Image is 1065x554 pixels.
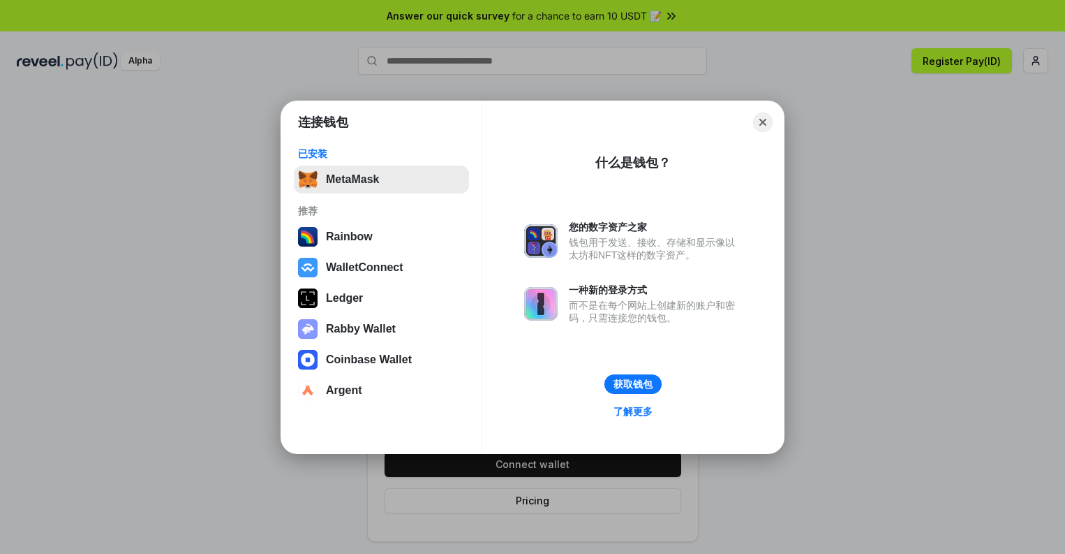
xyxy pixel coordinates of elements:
img: svg+xml,%3Csvg%20xmlns%3D%22http%3A%2F%2Fwww.w3.org%2F2000%2Fsvg%22%20width%3D%2228%22%20height%3... [298,289,318,308]
div: 推荐 [298,205,465,217]
img: svg+xml,%3Csvg%20fill%3D%22none%22%20height%3D%2233%22%20viewBox%3D%220%200%2035%2033%22%20width%... [298,170,318,189]
button: Rabby Wallet [294,315,469,343]
div: Ledger [326,292,363,305]
div: 已安装 [298,147,465,160]
img: svg+xml,%3Csvg%20xmlns%3D%22http%3A%2F%2Fwww.w3.org%2F2000%2Fsvg%22%20fill%3D%22none%22%20viewBox... [524,224,558,258]
button: WalletConnect [294,254,469,282]
div: 获取钱包 [613,378,653,391]
div: 了解更多 [613,405,653,418]
div: Coinbase Wallet [326,353,412,366]
div: Argent [326,384,362,397]
a: 了解更多 [605,402,661,421]
div: 什么是钱包？ [595,154,671,171]
button: Argent [294,377,469,404]
img: svg+xml,%3Csvg%20width%3D%2228%22%20height%3D%2228%22%20viewBox%3D%220%200%2028%2028%22%20fill%3D... [298,381,318,400]
div: WalletConnect [326,261,403,274]
div: MetaMask [326,173,379,186]
img: svg+xml,%3Csvg%20width%3D%2228%22%20height%3D%2228%22%20viewBox%3D%220%200%2028%2028%22%20fill%3D... [298,350,318,370]
img: svg+xml,%3Csvg%20width%3D%2228%22%20height%3D%2228%22%20viewBox%3D%220%200%2028%2028%22%20fill%3D... [298,258,318,277]
button: Close [753,112,773,132]
img: svg+xml,%3Csvg%20width%3D%22120%22%20height%3D%22120%22%20viewBox%3D%220%200%20120%20120%22%20fil... [298,227,318,247]
img: svg+xml,%3Csvg%20xmlns%3D%22http%3A%2F%2Fwww.w3.org%2F2000%2Fsvg%22%20fill%3D%22none%22%20viewBox... [298,319,318,339]
button: 获取钱包 [604,374,662,394]
h1: 连接钱包 [298,114,348,131]
button: MetaMask [294,166,469,194]
div: 一种新的登录方式 [569,284,742,296]
div: 而不是在每个网站上创建新的账户和密码，只需连接您的钱包。 [569,299,742,324]
img: svg+xml,%3Csvg%20xmlns%3D%22http%3A%2F%2Fwww.w3.org%2F2000%2Fsvg%22%20fill%3D%22none%22%20viewBox... [524,287,558,321]
div: Rainbow [326,231,373,243]
button: Coinbase Wallet [294,346,469,374]
button: Ledger [294,284,469,312]
div: Rabby Wallet [326,323,396,335]
button: Rainbow [294,223,469,251]
div: 您的数字资产之家 [569,221,742,233]
div: 钱包用于发送、接收、存储和显示像以太坊和NFT这样的数字资产。 [569,236,742,261]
